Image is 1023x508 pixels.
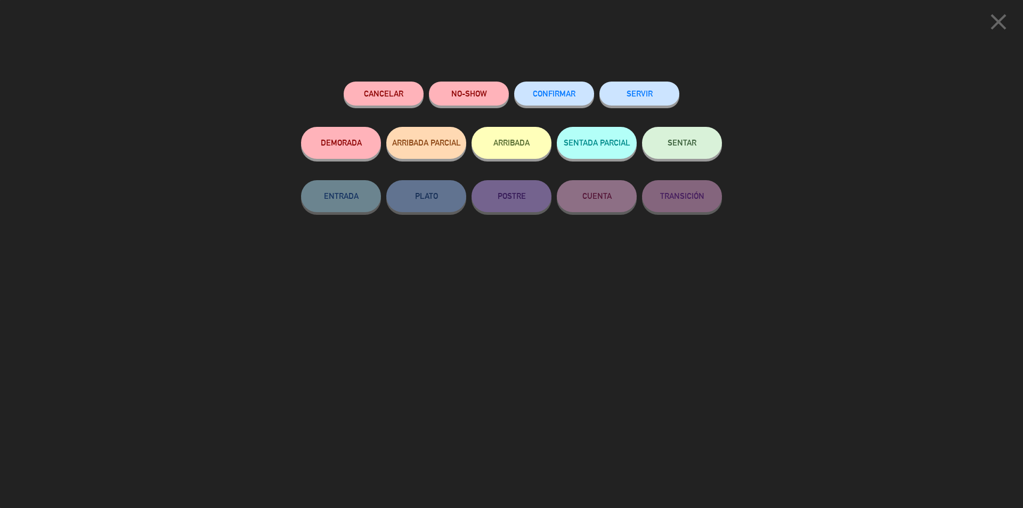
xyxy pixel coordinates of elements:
[985,9,1012,35] i: close
[514,82,594,106] button: CONFIRMAR
[642,180,722,212] button: TRANSICIÓN
[301,127,381,159] button: DEMORADA
[386,180,466,212] button: PLATO
[533,89,575,98] span: CONFIRMAR
[982,8,1015,39] button: close
[472,180,551,212] button: POSTRE
[392,138,461,147] span: ARRIBADA PARCIAL
[642,127,722,159] button: SENTAR
[557,127,637,159] button: SENTADA PARCIAL
[668,138,696,147] span: SENTAR
[472,127,551,159] button: ARRIBADA
[301,180,381,212] button: ENTRADA
[599,82,679,106] button: SERVIR
[429,82,509,106] button: NO-SHOW
[344,82,424,106] button: Cancelar
[557,180,637,212] button: CUENTA
[386,127,466,159] button: ARRIBADA PARCIAL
